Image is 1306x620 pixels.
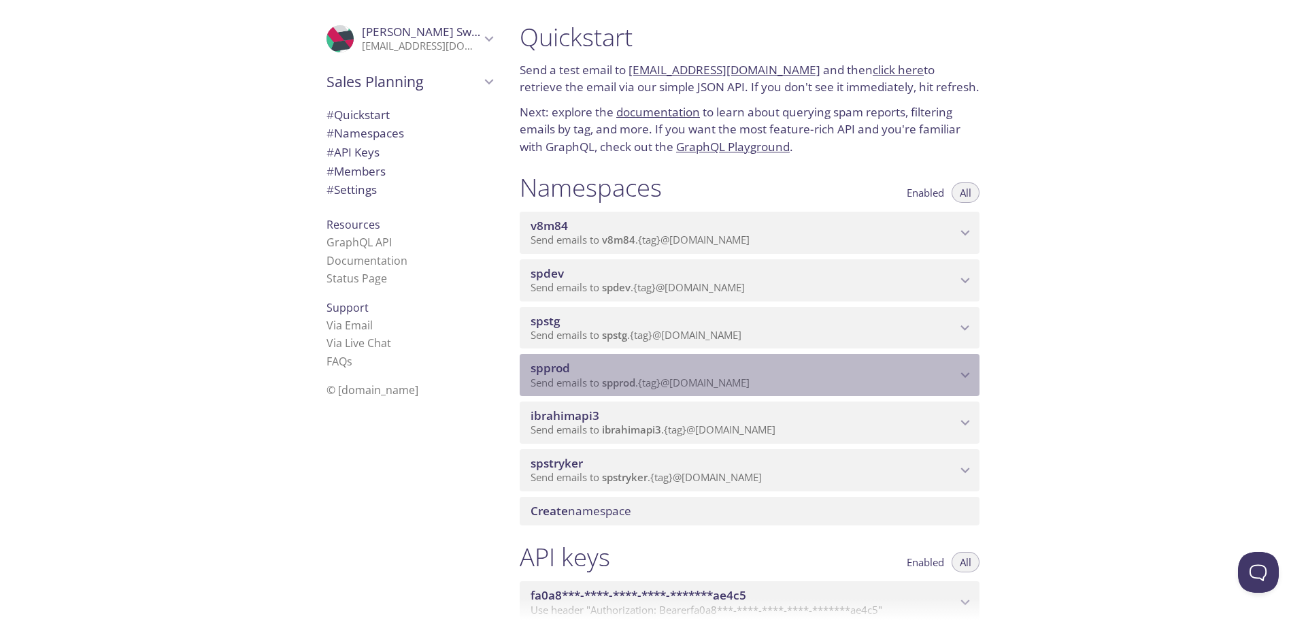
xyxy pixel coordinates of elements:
div: ibrahimapi3 namespace [520,402,979,444]
a: Documentation [326,253,407,268]
div: Sales Planning [316,64,503,99]
div: spstg namespace [520,307,979,349]
span: Send emails to . {tag} @[DOMAIN_NAME] [531,470,762,484]
iframe: Help Scout Beacon - Open [1238,552,1279,593]
span: spstg [531,313,560,329]
div: API Keys [316,143,503,162]
button: Enabled [899,552,952,572]
a: click here [873,62,924,78]
a: GraphQL Playground [676,139,790,154]
div: spprod namespace [520,354,979,396]
span: Members [326,163,386,179]
a: [EMAIL_ADDRESS][DOMAIN_NAME] [629,62,820,78]
p: [EMAIL_ADDRESS][DOMAIN_NAME] [362,39,480,53]
div: Darryl Swerbrick [316,16,503,61]
span: Quickstart [326,107,390,123]
span: Sales Planning [326,72,480,91]
h1: Quickstart [520,22,979,52]
span: v8m84 [602,233,635,246]
div: Create namespace [520,497,979,525]
span: # [326,182,334,197]
span: spstryker [602,470,648,484]
span: spdev [602,280,631,294]
span: Create [531,503,568,519]
div: spstryker namespace [520,449,979,491]
span: spdev [531,265,564,281]
span: # [326,144,334,160]
span: spstg [602,328,627,342]
div: v8m84 namespace [520,212,979,254]
p: Send a test email to and then to retrieve the email via our simple JSON API. If you don't see it ... [520,61,979,96]
h1: API keys [520,542,610,572]
span: # [326,107,334,123]
h1: Namespaces [520,172,662,203]
span: ibrahimapi3 [531,408,599,423]
a: FAQ [326,354,352,369]
div: Members [316,162,503,181]
span: spprod [602,376,635,389]
span: Send emails to . {tag} @[DOMAIN_NAME] [531,423,775,436]
a: documentation [616,104,700,120]
span: v8m84 [531,218,568,233]
button: Enabled [899,182,952,203]
a: GraphQL API [326,235,392,250]
span: Resources [326,217,380,232]
div: spdev namespace [520,259,979,301]
div: Quickstart [316,105,503,125]
a: Status Page [326,271,387,286]
span: # [326,125,334,141]
span: ibrahimapi3 [602,423,661,436]
span: Settings [326,182,377,197]
a: Via Live Chat [326,336,391,350]
div: Team Settings [316,180,503,199]
div: Namespaces [316,124,503,143]
span: # [326,163,334,179]
p: Next: explore the to learn about querying spam reports, filtering emails by tag, and more. If you... [520,103,979,156]
span: Support [326,300,369,315]
a: Via Email [326,318,373,333]
span: s [347,354,352,369]
span: © [DOMAIN_NAME] [326,382,418,397]
span: Namespaces [326,125,404,141]
span: spstryker [531,455,583,471]
button: All [952,182,979,203]
span: Send emails to . {tag} @[DOMAIN_NAME] [531,233,750,246]
span: Send emails to . {tag} @[DOMAIN_NAME] [531,376,750,389]
span: Send emails to . {tag} @[DOMAIN_NAME] [531,280,745,294]
span: spprod [531,360,570,376]
span: Send emails to . {tag} @[DOMAIN_NAME] [531,328,741,342]
span: [PERSON_NAME] Swerbrick [362,24,509,39]
button: All [952,552,979,572]
span: API Keys [326,144,380,160]
span: namespace [531,503,631,519]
